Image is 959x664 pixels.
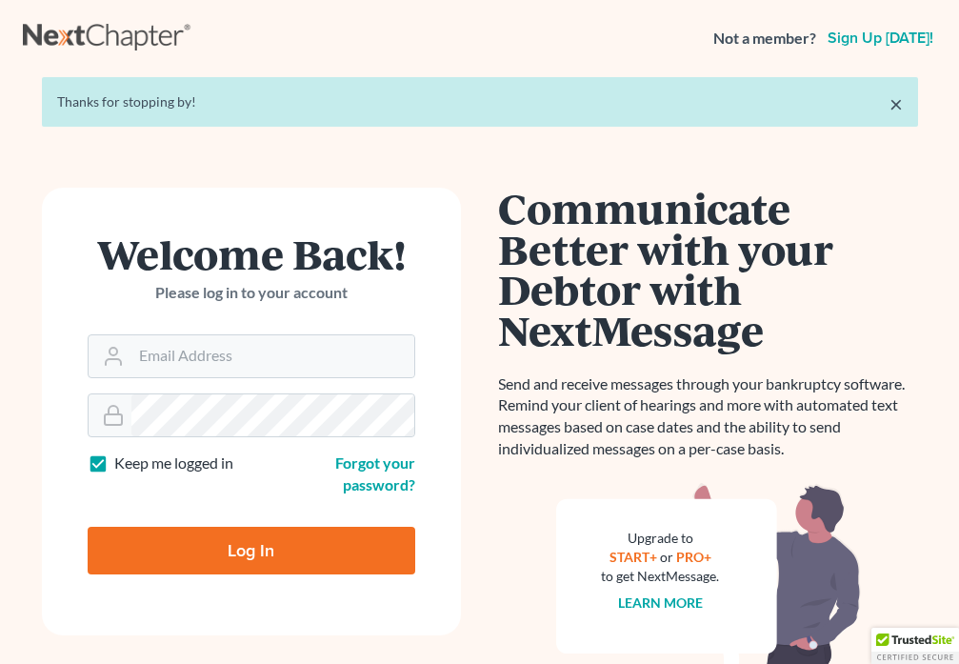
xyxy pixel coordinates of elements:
a: PRO+ [676,549,711,565]
div: TrustedSite Certified [871,628,959,664]
a: START+ [609,549,657,565]
a: × [889,92,903,115]
div: Thanks for stopping by! [57,92,903,111]
span: or [660,549,673,565]
h1: Communicate Better with your Debtor with NextMessage [499,188,918,351]
strong: Not a member? [713,28,816,50]
label: Keep me logged in [114,453,233,474]
input: Email Address [131,335,414,377]
a: Sign up [DATE]! [824,30,937,46]
h1: Welcome Back! [88,233,415,274]
a: Learn more [618,594,703,611]
a: Forgot your password? [335,453,415,493]
div: Upgrade to [602,529,720,548]
div: to get NextMessage. [602,567,720,586]
input: Log In [88,527,415,574]
p: Send and receive messages through your bankruptcy software. Remind your client of hearings and mo... [499,373,918,460]
p: Please log in to your account [88,282,415,304]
